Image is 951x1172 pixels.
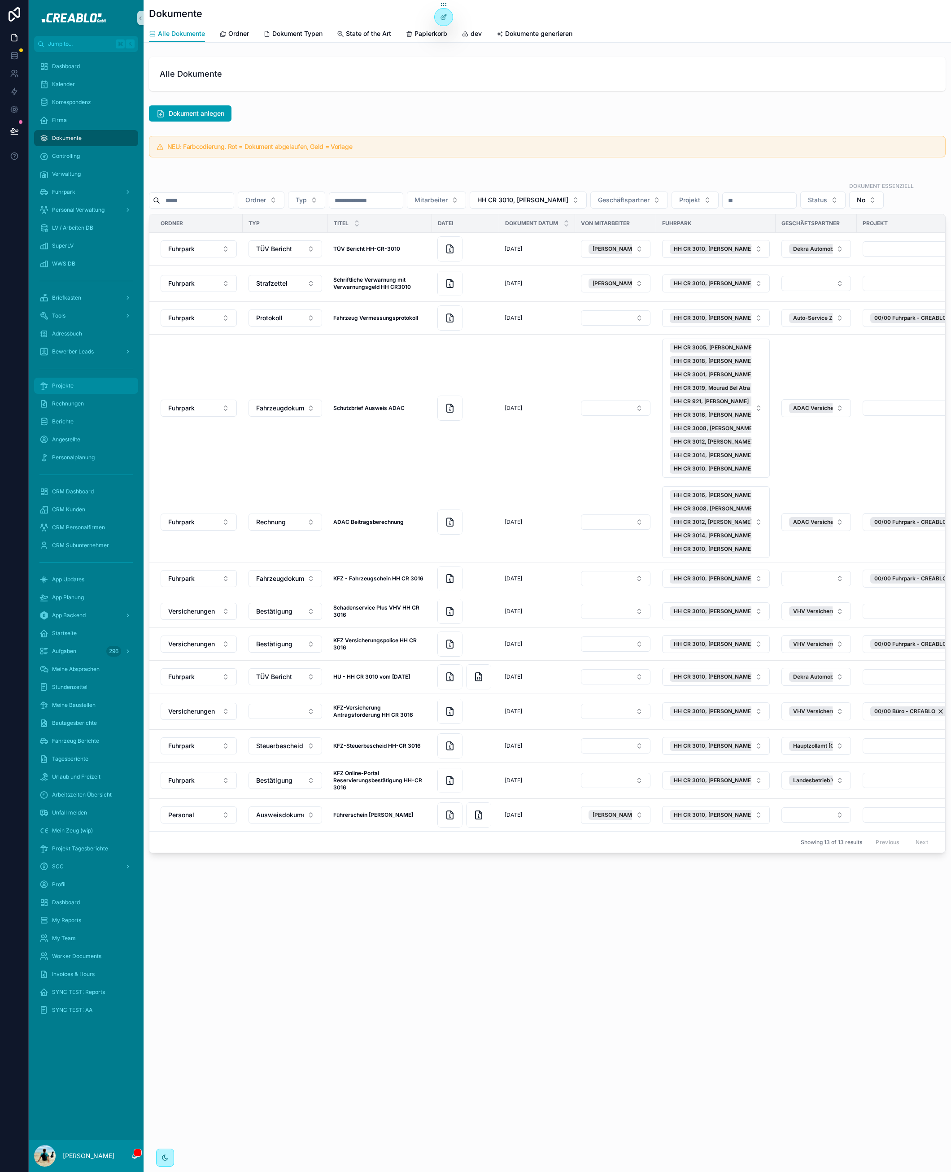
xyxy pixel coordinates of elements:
[333,314,418,321] strong: Fahrzeug Vermessungsprotokoll
[160,274,237,292] a: Select Button
[160,513,237,531] a: Select Button
[781,240,851,258] button: Select Button
[34,378,138,394] a: Projekte
[168,607,215,616] span: Versicherungen
[34,220,138,236] a: LV / Arbeiten DB
[263,26,323,44] a: Dokument Typen
[789,244,866,254] button: Unselect 2281
[505,314,522,322] span: [DATE]
[662,570,770,588] button: Select Button
[674,465,753,472] span: HH CR 3010, [PERSON_NAME]
[674,575,753,582] span: HH CR 3010, [PERSON_NAME]
[674,371,753,378] span: HH CR 3001, [PERSON_NAME]
[52,152,80,160] span: Controlling
[670,423,767,433] button: Unselect 12
[48,40,112,48] span: Jump to...
[593,280,637,287] span: [PERSON_NAME]
[674,518,752,526] span: HH CR 3012, [PERSON_NAME]
[160,399,237,417] a: Select Button
[793,245,853,253] span: Dekra Automobil gmbH
[52,594,84,601] span: App Planung
[670,410,766,420] button: Unselect 16
[333,575,423,582] strong: KFZ - Fahrzeugschein HH CR 3016
[52,418,74,425] span: Berichte
[505,405,522,412] span: [DATE]
[789,313,877,323] button: Unselect 2647
[34,396,138,412] a: Rechnungen
[160,570,237,588] a: Select Button
[248,399,323,417] a: Select Button
[245,196,266,205] span: Ordner
[781,635,851,653] button: Select Button
[169,109,224,118] span: Dokument anlegen
[248,513,323,531] a: Select Button
[249,514,322,531] button: Select Button
[505,518,522,526] span: [DATE]
[161,400,237,417] button: Select Button
[52,524,105,531] span: CRM Personalfirmen
[781,276,851,291] button: Select Button
[238,192,284,209] button: Select Button
[161,275,237,292] button: Select Button
[333,637,427,651] a: KFZ Versicherungspolice HH CR 3016
[581,571,650,586] button: Select Button
[34,571,138,588] a: App Updates
[52,224,93,231] span: LV / Arbeiten DB
[52,348,94,355] span: Bewerber Leads
[248,602,323,620] a: Select Button
[34,94,138,110] a: Korrespondenz
[505,575,570,582] a: [DATE]
[256,279,288,288] span: Strafzettel
[670,383,763,393] button: Unselect 18
[781,635,851,654] a: Select Button
[34,166,138,182] a: Verwaltung
[34,625,138,641] a: Startseite
[333,314,427,322] a: Fahrzeug Vermessungsprotokoll
[256,404,304,413] span: Fahrzeugdokument
[662,240,770,258] button: Select Button
[168,518,195,527] span: Fuhrpark
[34,184,138,200] a: Fuhrpark
[505,608,570,615] a: [DATE]
[52,81,75,88] span: Kalender
[580,240,651,258] a: Select Button
[662,240,770,258] a: Select Button
[670,531,766,540] button: Unselect 14
[34,344,138,360] a: Bewerber Leads
[581,240,650,258] button: Select Button
[505,405,570,412] a: [DATE]
[670,544,766,554] button: Unselect 15
[333,518,427,526] a: ADAC Beitragsberechnung
[849,182,914,190] label: Dokument Essenziell
[580,514,651,530] a: Select Button
[674,545,753,553] span: HH CR 3010, [PERSON_NAME]
[248,570,323,588] a: Select Button
[670,313,766,323] button: Unselect 15
[793,405,858,412] span: ADAC Versicherungs AG
[598,196,650,205] span: Geschäftspartner
[589,279,650,288] button: Unselect 31
[670,517,765,527] button: Unselect 13
[793,608,842,615] span: VHV Versicherung
[670,606,766,616] button: Unselect 15
[168,640,215,649] span: Versicherungen
[272,29,323,38] span: Dokument Typen
[781,571,851,587] a: Select Button
[800,192,846,209] button: Select Button
[781,571,851,586] button: Select Button
[789,403,871,413] button: Unselect 2275
[248,274,323,292] a: Select Button
[470,192,587,209] button: Select Button
[662,274,770,293] a: Select Button
[168,279,195,288] span: Fuhrpark
[580,636,651,652] a: Select Button
[471,29,482,38] span: dev
[505,314,570,322] a: [DATE]
[781,399,851,418] a: Select Button
[580,571,651,587] a: Select Button
[333,604,421,618] strong: Schadenservice Plus VHV HH CR 3016
[249,240,322,257] button: Select Button
[672,192,719,209] button: Select Button
[505,518,570,526] a: [DATE]
[161,570,237,587] button: Select Button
